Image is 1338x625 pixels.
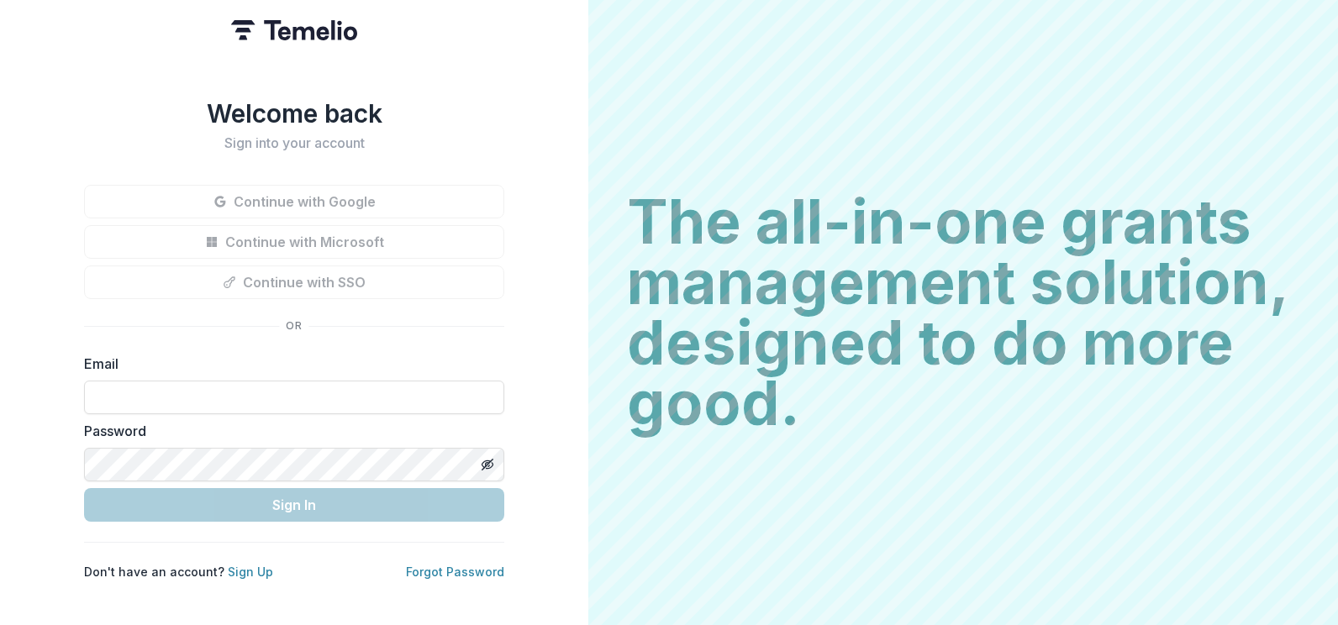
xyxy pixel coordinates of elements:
button: Continue with Google [84,185,504,218]
a: Sign Up [228,565,273,579]
button: Continue with SSO [84,265,504,299]
a: Forgot Password [406,565,504,579]
button: Sign In [84,488,504,522]
button: Continue with Microsoft [84,225,504,259]
h2: Sign into your account [84,135,504,151]
img: Temelio [231,20,357,40]
label: Password [84,421,494,441]
h1: Welcome back [84,98,504,129]
button: Toggle password visibility [474,451,501,478]
p: Don't have an account? [84,563,273,580]
label: Email [84,354,494,374]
